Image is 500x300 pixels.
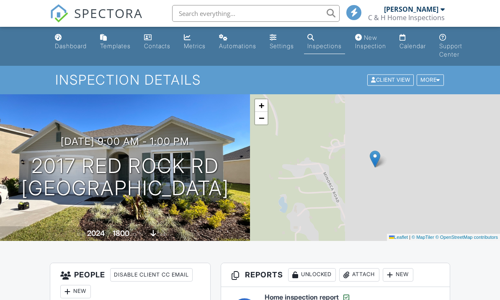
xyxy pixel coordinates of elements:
div: 2024 [87,229,105,238]
div: Support Center [439,42,462,58]
a: Client View [366,76,416,83]
a: Settings [266,30,297,54]
a: Support Center [436,30,466,62]
div: New [383,268,413,282]
div: New Inspection [355,34,386,49]
img: The Best Home Inspection Software - Spectora [50,4,68,23]
a: © OpenStreetMap contributors [436,235,498,240]
div: C & H Home Inspections [368,13,445,22]
h1: 2017 Red Rock Rd [GEOGRAPHIC_DATA] [21,155,229,199]
span: | [409,235,410,240]
h3: [DATE] 9:00 am - 1:00 pm [61,136,189,147]
a: Dashboard [52,30,90,54]
div: Inspections [307,42,342,49]
div: 1800 [113,229,129,238]
h1: Inspection Details [55,72,445,87]
div: [PERSON_NAME] [384,5,438,13]
a: New Inspection [352,30,389,54]
span: slab [157,231,167,237]
a: SPECTORA [50,11,143,29]
a: Templates [97,30,134,54]
a: Contacts [141,30,174,54]
img: Marker [370,150,380,168]
div: Contacts [144,42,170,49]
div: More [417,75,444,86]
span: Built [77,231,86,237]
input: Search everything... [172,5,340,22]
a: Metrics [180,30,209,54]
div: Disable Client CC Email [110,268,193,282]
div: Unlocked [288,268,336,282]
a: © MapTiler [412,235,434,240]
a: Zoom out [255,112,268,124]
div: Dashboard [55,42,87,49]
span: SPECTORA [74,4,143,22]
a: Inspections [304,30,345,54]
span: − [259,113,264,123]
a: Automations (Basic) [216,30,260,54]
div: New [60,285,91,298]
div: Settings [270,42,294,49]
div: Automations [219,42,256,49]
a: Calendar [396,30,429,54]
div: Client View [367,75,414,86]
div: Calendar [399,42,426,49]
div: Attach [339,268,379,282]
span: sq. ft. [131,231,142,237]
a: Leaflet [389,235,408,240]
div: Metrics [184,42,206,49]
div: Templates [100,42,131,49]
span: + [259,100,264,111]
a: Zoom in [255,99,268,112]
h3: Reports [221,263,449,287]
